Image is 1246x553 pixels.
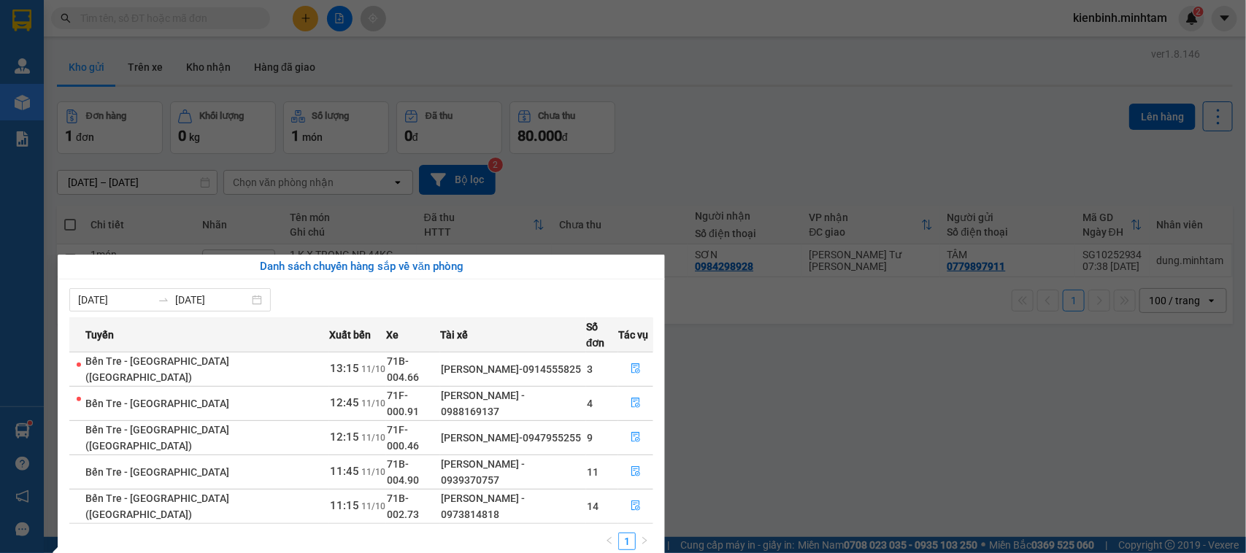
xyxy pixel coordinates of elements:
input: Đến ngày [175,292,249,308]
span: 11:45 [330,465,359,478]
div: [PERSON_NAME] - 0939370757 [441,456,585,488]
div: [PERSON_NAME] - 0988169137 [441,387,585,419]
div: 20.000 [11,9,131,58]
div: [PERSON_NAME]-0914555825 [441,361,585,377]
span: 11 [587,466,599,478]
span: Tài xế [440,327,468,343]
span: SL [51,84,71,104]
span: 12:15 [330,430,359,444]
span: Bến Tre - [GEOGRAPHIC_DATA] ([GEOGRAPHIC_DATA]) [85,424,229,452]
span: file-done [631,432,641,444]
span: file-done [631,363,641,375]
span: 9 [587,432,593,444]
span: 3 [587,363,593,375]
span: 12:45 [330,396,359,409]
span: Bến Tre - [GEOGRAPHIC_DATA] ([GEOGRAPHIC_DATA]) [85,492,229,520]
button: right [636,533,653,550]
span: Bến Tre - [GEOGRAPHIC_DATA] [85,466,229,478]
span: 71B-004.90 [387,458,419,486]
span: to [158,294,169,306]
span: Đã [PERSON_NAME] : [11,9,114,41]
button: file-done [619,460,653,484]
span: 14 [587,500,599,512]
input: Từ ngày [78,292,152,308]
div: Tên hàng: 1 X ĐEN NP 3KG ( : 1 ) [12,67,265,104]
li: Previous Page [601,533,618,550]
span: 13:15 [330,362,359,375]
div: [PERSON_NAME]-0947955255 [441,430,585,446]
span: 11:15 [330,499,359,512]
span: Bến Tre - [GEOGRAPHIC_DATA] ([GEOGRAPHIC_DATA]) [85,355,229,383]
span: 11/10 [361,433,385,443]
div: [PERSON_NAME] - 0973814818 [441,490,585,522]
button: left [601,533,618,550]
span: 71B-002.73 [387,492,419,520]
span: Tác vụ [618,327,648,343]
span: 11/10 [361,467,385,477]
span: 11/10 [361,398,385,409]
span: KHG BÌNH [58,105,118,120]
span: 71F-000.46 [387,424,419,452]
span: 71B-004.66 [387,355,419,383]
span: file-done [631,500,641,512]
span: Tuyến [85,327,114,343]
span: left [605,536,614,545]
span: 11/10 [361,501,385,511]
span: Số đơn [586,319,618,351]
span: 4 [587,398,593,409]
span: 11/10 [361,364,385,374]
button: file-done [619,392,653,415]
li: Next Page [636,533,653,550]
span: 71F-000.91 [387,390,419,417]
button: file-done [619,426,653,449]
span: right [640,536,649,545]
span: file-done [631,398,641,409]
a: 1 [619,533,635,549]
span: Xe [386,327,399,343]
button: file-done [619,495,653,518]
div: Ghi chú: [12,104,265,122]
span: Xuất bến [329,327,371,343]
span: Bến Tre - [GEOGRAPHIC_DATA] [85,398,229,409]
button: file-done [619,357,653,381]
div: Danh sách chuyến hàng sắp về văn phòng [69,258,653,276]
span: swap-right [158,294,169,306]
li: 1 [618,533,636,550]
span: file-done [631,466,641,478]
